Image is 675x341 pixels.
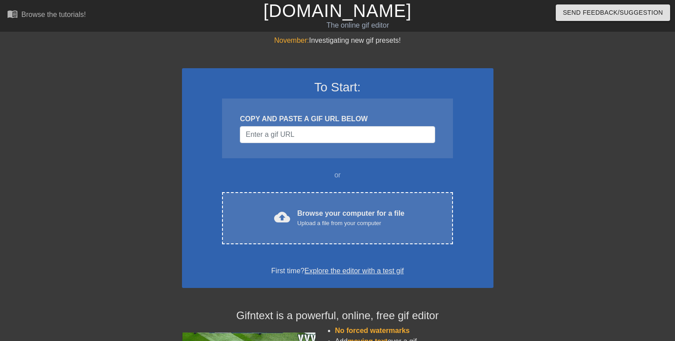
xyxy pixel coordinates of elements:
[182,35,493,46] div: Investigating new gif presets!
[297,208,404,228] div: Browse your computer for a file
[182,309,493,322] h4: Gifntext is a powerful, online, free gif editor
[7,8,18,19] span: menu_book
[556,4,670,21] button: Send Feedback/Suggestion
[297,219,404,228] div: Upload a file from your computer
[240,126,435,143] input: Username
[304,267,404,275] a: Explore the editor with a test gif
[263,1,412,21] a: [DOMAIN_NAME]
[21,11,86,18] div: Browse the tutorials!
[194,80,482,95] h3: To Start:
[205,170,470,181] div: or
[230,20,486,31] div: The online gif editor
[274,37,309,44] span: November:
[563,7,663,18] span: Send Feedback/Suggestion
[240,114,435,124] div: COPY AND PASTE A GIF URL BELOW
[335,327,410,334] span: No forced watermarks
[7,8,86,22] a: Browse the tutorials!
[194,266,482,276] div: First time?
[274,209,290,225] span: cloud_upload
